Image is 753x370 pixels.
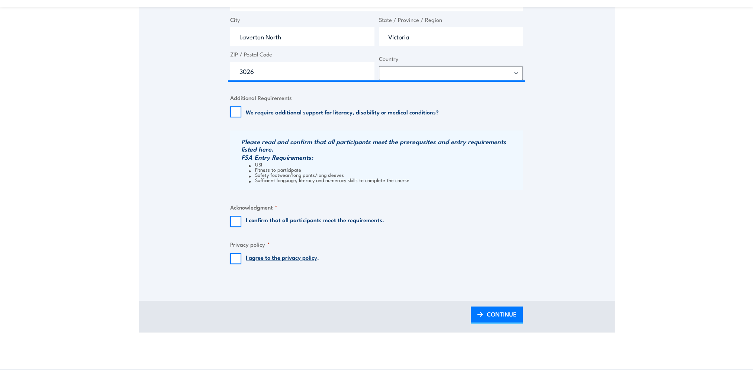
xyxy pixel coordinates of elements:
[379,16,523,24] label: State / Province / Region
[230,50,374,59] label: ZIP / Postal Code
[246,253,319,264] label: .
[230,203,277,211] legend: Acknowledgment
[249,172,521,177] li: Safety footwear/long pants/long sleeves
[241,153,521,161] h3: FSA Entry Requirements:
[487,304,517,324] span: CONTINUE
[241,138,521,153] h3: Please read and confirm that all participants meet the prerequsites and entry requirements listed...
[379,55,523,63] label: Country
[249,162,521,167] li: USI
[230,93,292,102] legend: Additional Requirements
[230,240,270,249] legend: Privacy policy
[249,177,521,182] li: Sufficient language, literacy and numeracy skills to complete the course
[246,108,439,116] label: We require additional support for literacy, disability or medical conditions?
[246,216,384,227] label: I confirm that all participants meet the requirements.
[249,167,521,172] li: Fitness to participate
[246,253,317,261] a: I agree to the privacy policy
[471,306,523,324] a: CONTINUE
[230,16,374,24] label: City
